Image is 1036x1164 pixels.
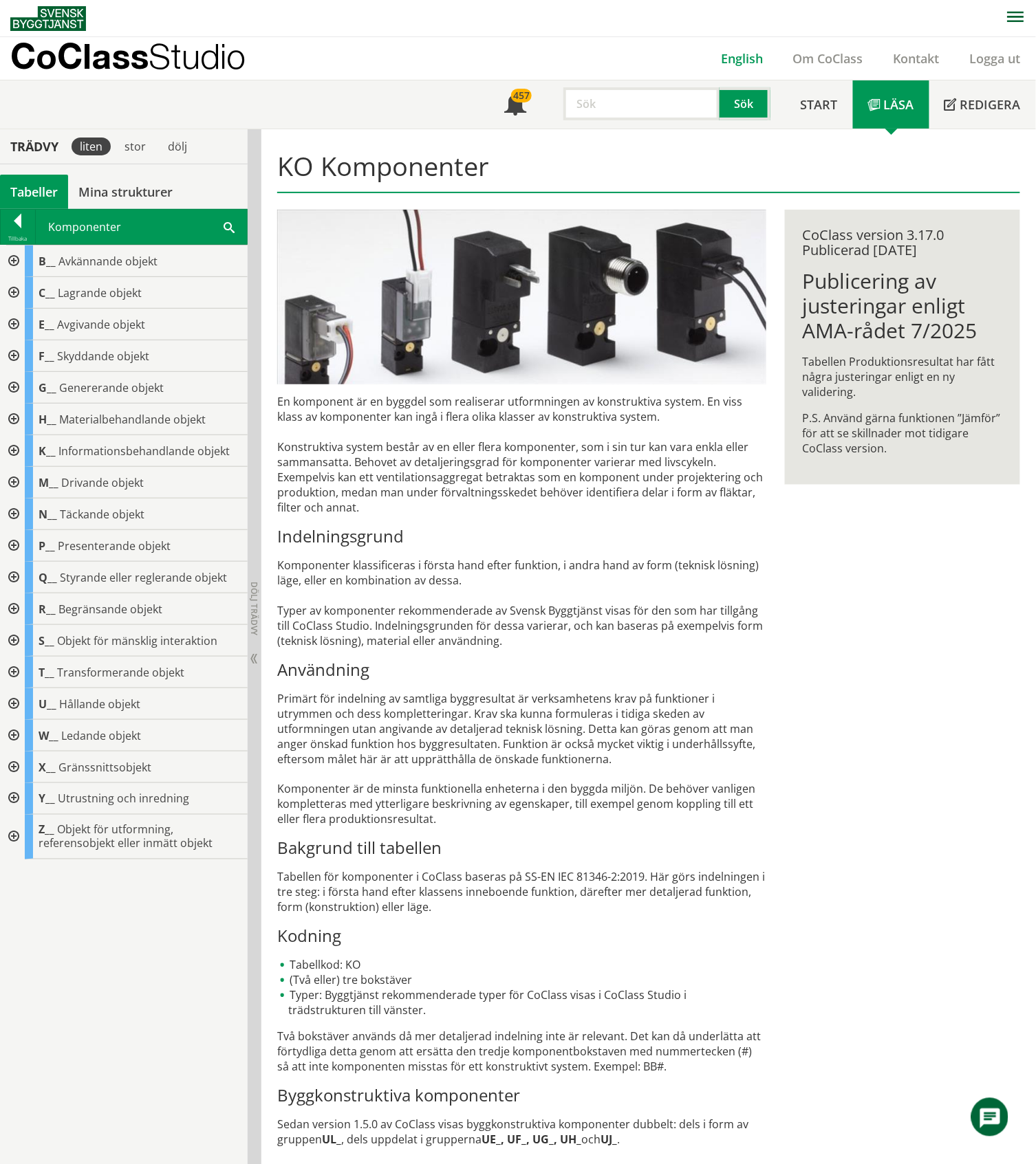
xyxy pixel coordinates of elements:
div: Tillbaka [1,233,35,244]
span: Sök i tabellen [224,219,235,234]
p: CoClass [10,48,246,64]
p: P.S. Använd gärna funktionen ”Jämför” för att se skillnader mot tidigare CoClass version. [803,410,1002,456]
li: Typer: Byggtjänst rekommenderade typer för CoClass visas i CoClass Studio i trädstrukturen till v... [277,988,766,1018]
span: Presenterande objekt [58,538,171,553]
span: Avgivande objekt [57,317,145,332]
a: Logga ut [955,50,1036,67]
span: K__ [39,443,56,459]
button: Sök [720,87,770,120]
span: H__ [39,412,56,427]
span: G__ [39,380,56,395]
h1: KO Komponenter [277,151,1019,193]
span: Materialbehandlande objekt [59,412,206,427]
h3: Kodning [277,926,766,947]
span: Dölj trädvy [248,582,260,635]
span: Gränssnittsobjekt [58,760,151,775]
span: C__ [39,285,55,300]
strong: UE_, UF_, UG_, UH_ [482,1132,581,1147]
a: 457 [489,80,541,129]
span: Informationsbehandlande objekt [58,443,230,459]
h3: Byggkonstruktiva komponenter [277,1086,766,1106]
span: Lagrande objekt [58,285,142,300]
span: X__ [39,760,56,775]
h3: Bakgrund till tabellen [277,838,766,859]
span: Begränsande objekt [58,602,162,617]
span: T__ [39,665,54,680]
li: Tabellkod: KO [277,958,766,973]
span: W__ [39,728,58,743]
div: dölj [160,138,195,155]
span: M__ [39,475,58,490]
span: Styrande eller reglerande objekt [60,570,227,585]
span: Läsa [884,96,914,113]
span: S__ [39,633,54,648]
input: Sök [563,87,720,120]
span: N__ [39,507,57,522]
div: Komponenter [36,210,247,244]
span: Objekt för utformning, referensobjekt eller inmätt objekt [39,822,213,851]
span: Objekt för mänsklig interaktion [57,633,217,648]
a: Mina strukturer [68,175,183,209]
span: Y__ [39,791,55,806]
a: CoClassStudio [10,37,275,80]
span: Redigera [960,96,1021,113]
span: Studio [149,36,246,76]
span: Drivande objekt [61,475,144,490]
h1: Publicering av justeringar enligt AMA-rådet 7/2025 [803,269,1002,343]
span: Start [801,96,838,113]
h3: Indelningsgrund [277,526,766,547]
span: Skyddande objekt [57,349,149,364]
a: Kontakt [878,50,955,67]
span: Q__ [39,570,57,585]
div: liten [72,138,111,155]
span: P__ [39,538,55,553]
span: E__ [39,317,54,332]
span: Transformerande objekt [57,665,184,680]
div: 457 [511,89,532,102]
span: Hållande objekt [59,696,140,712]
span: Ledande objekt [61,728,141,743]
span: Avkännande objekt [58,254,158,269]
div: stor [116,138,154,155]
span: R__ [39,602,56,617]
div: Trädvy [3,139,66,154]
span: Genererande objekt [59,380,164,395]
img: Svensk Byggtjänst [10,6,86,31]
h3: Användning [277,659,766,680]
span: U__ [39,696,56,712]
span: F__ [39,349,54,364]
li: (Två eller) tre bokstäver [277,973,766,988]
strong: UL_ [322,1132,341,1147]
span: Z__ [39,822,54,837]
span: Utrustning och inredning [58,791,189,806]
p: Tabellen Produktionsresultat har fått några justeringar enligt en ny validering. [803,354,1002,399]
div: CoClass version 3.17.0 Publicerad [DATE] [803,228,1002,258]
a: Om CoClass [778,50,878,67]
a: English [706,50,778,67]
a: Start [786,80,853,129]
strong: UJ_ [601,1132,617,1147]
span: Notifikationer [504,95,526,117]
img: pilotventiler.jpg [277,210,766,384]
span: B__ [39,254,56,269]
a: Läsa [853,80,929,129]
span: Täckande objekt [60,507,144,522]
a: Redigera [929,80,1036,129]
